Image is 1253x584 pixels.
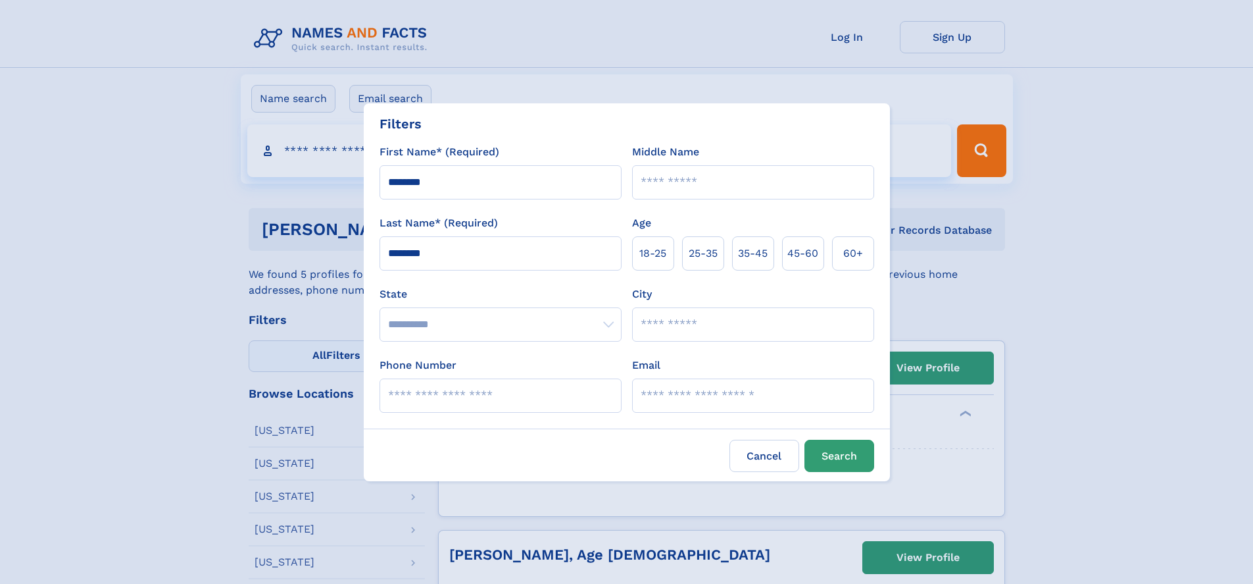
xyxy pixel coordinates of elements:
label: First Name* (Required) [380,144,499,160]
span: 25‑35 [689,246,718,261]
button: Search [804,440,874,472]
label: Email [632,358,660,373]
span: 60+ [843,246,863,261]
span: 18‑25 [639,246,666,261]
label: Cancel [729,440,799,472]
label: City [632,286,652,302]
label: Age [632,215,651,231]
span: 45‑60 [787,246,818,261]
div: Filters [380,114,422,134]
label: Middle Name [632,144,699,160]
label: State [380,286,622,302]
span: 35‑45 [738,246,768,261]
label: Last Name* (Required) [380,215,498,231]
label: Phone Number [380,358,456,373]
